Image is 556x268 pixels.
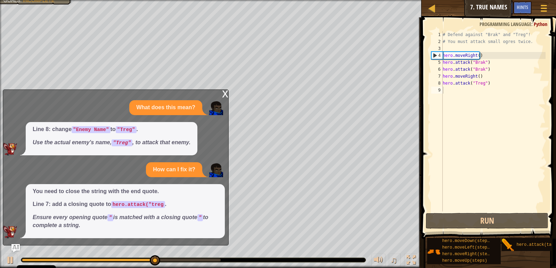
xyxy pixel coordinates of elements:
em: Ensure every opening quote is matched with a closing quote to complete a string. [33,214,208,228]
div: 5 [431,59,443,66]
code: "Treg" [112,139,132,146]
code: hero.attack("treg [111,201,165,208]
img: Player [209,163,223,177]
button: Ask AI [494,1,513,14]
p: Line 8: change to . [33,126,190,133]
span: hero.moveLeft(steps) [442,245,492,250]
div: 7 [431,73,443,80]
code: "Enemy Name" [72,126,111,133]
em: Use the actual enemy's name, , to attack that enemy. [33,139,190,145]
span: hero.moveDown(steps) [442,239,492,243]
div: 8 [431,80,443,87]
code: " [197,214,203,221]
span: : [531,21,534,27]
span: hero.moveRight(steps) [442,252,494,257]
button: Adjust volume [371,254,385,268]
img: Player [209,101,223,115]
button: ♫ [389,254,401,268]
button: Show game menu [535,1,553,18]
button: Toggle fullscreen [404,254,418,268]
img: portrait.png [427,245,440,258]
p: What does this mean? [136,104,195,112]
div: 9 [431,87,443,94]
div: 3 [431,45,443,52]
div: 2 [431,38,443,45]
span: hero.moveUp(steps) [442,258,487,263]
span: Programming language [480,21,531,27]
button: Run [426,213,548,229]
span: Python [534,21,547,27]
button: Ask AI [11,244,20,252]
img: portrait.png [501,239,515,252]
div: x [222,90,228,97]
p: You need to close the string with the end quote. [33,188,218,196]
span: Hints [517,4,528,10]
p: How can I fix it? [153,166,195,174]
p: Line 7: add a closing quote to . [33,200,218,208]
div: 6 [431,66,443,73]
div: 1 [431,31,443,38]
code: "Treg" [116,126,137,133]
code: " [107,214,113,221]
div: 4 [432,52,443,59]
img: AI [3,143,17,155]
span: ♫ [390,255,397,265]
span: Ask AI [498,4,510,10]
img: AI [3,226,17,238]
button: Ctrl + P: Play [3,254,17,268]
